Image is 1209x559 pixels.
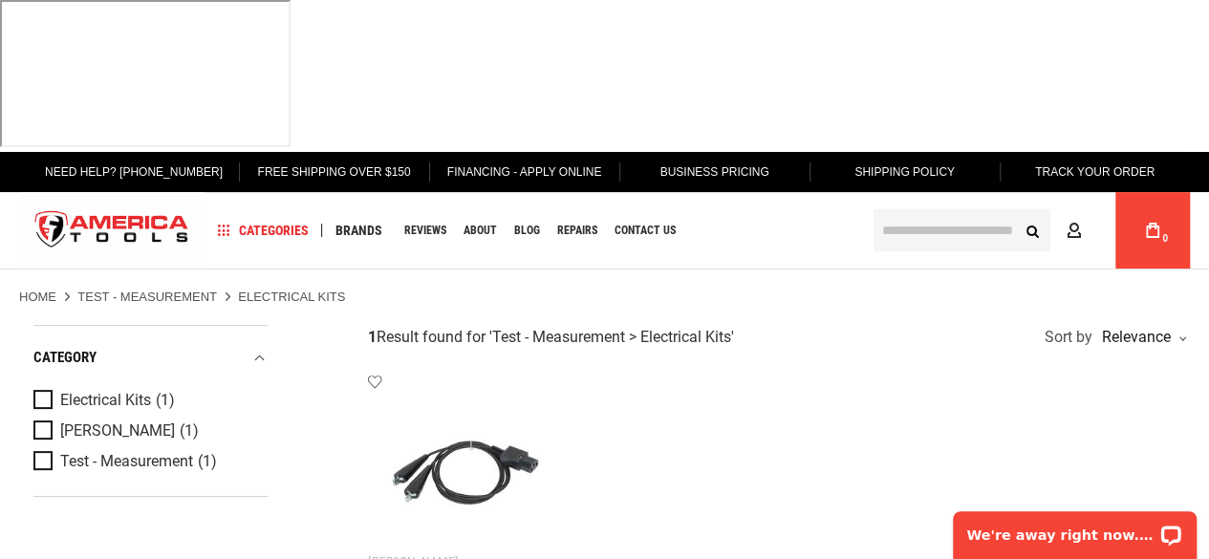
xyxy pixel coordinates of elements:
span: Contact Us [615,225,676,236]
iframe: LiveChat chat widget [940,499,1209,559]
span: About [464,225,497,236]
strong: Electrical Kits [238,290,345,304]
span: Electrical Kits [60,392,151,409]
a: Brands [327,218,391,244]
a: Need Help? [PHONE_NUMBER] [30,152,237,192]
a: Categories [208,218,317,244]
a: Contact Us [606,218,684,244]
span: Sort by [1045,330,1092,345]
a: [PERSON_NAME] (1) [33,420,263,441]
img: Greenlee CS14 ALLIGATOR CLIP CORD SET [387,394,544,550]
span: Blog [514,225,540,236]
strong: 1 [368,328,377,346]
div: category [33,345,268,371]
a: Electrical Kits (1) [33,390,263,411]
img: America Tools [19,195,205,267]
button: Search [1014,212,1050,248]
a: Financing - Apply Online [432,152,616,192]
span: Repairs [557,225,597,236]
span: 0 [1162,233,1168,244]
a: Track Your Order [1020,152,1169,192]
span: Reviews [404,225,446,236]
span: Categories [217,224,309,237]
span: Shipping Policy [854,165,955,179]
span: (1) [198,454,217,470]
span: Brands [335,224,382,237]
a: Repairs [549,218,606,244]
a: About [455,218,506,244]
a: store logo [19,195,205,267]
div: Relevance [1097,330,1185,345]
span: [PERSON_NAME] [60,422,175,440]
a: Free Shipping Over $150 [243,152,425,192]
div: Product Filters [33,325,268,497]
a: 0 [1134,192,1171,269]
span: Test - Measurement > Electrical Kits [492,328,731,346]
div: Result found for ' ' [368,328,734,348]
a: Test - Measurement [77,289,217,306]
a: Home [19,289,56,306]
span: (1) [156,393,175,409]
span: (1) [180,423,199,440]
a: Business Pricing [644,152,783,192]
span: Test - Measurement [60,453,193,470]
a: Reviews [396,218,455,244]
a: Blog [506,218,549,244]
a: Test - Measurement (1) [33,451,263,472]
a: Shipping Policy [839,152,969,192]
